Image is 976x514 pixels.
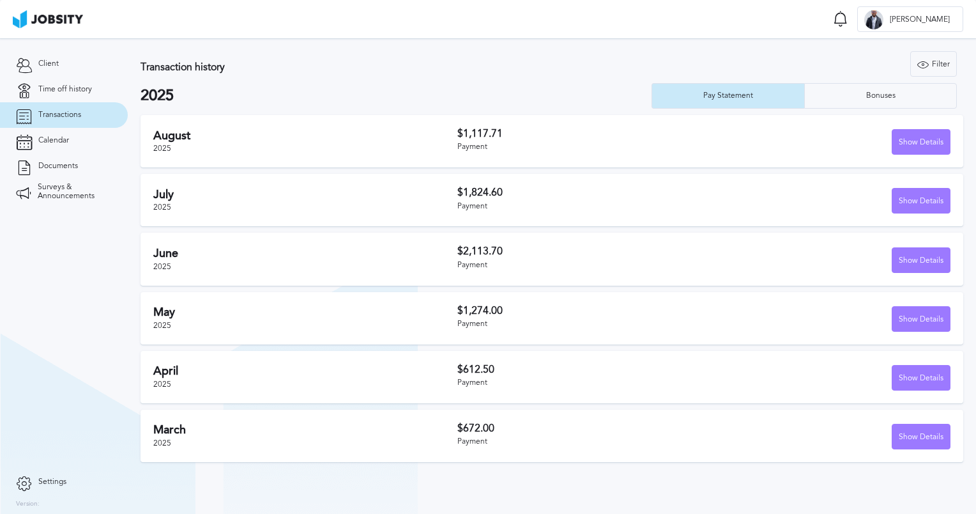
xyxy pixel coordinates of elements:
div: Payment [457,378,704,387]
span: 2025 [153,203,171,212]
h3: $1,824.60 [457,187,704,198]
button: Show Details [892,365,950,391]
div: A [864,10,883,29]
div: Payment [457,320,704,329]
div: Payment [457,143,704,152]
button: Show Details [892,306,950,332]
div: Payment [457,261,704,270]
h3: $1,117.71 [457,128,704,139]
h2: June [153,247,457,260]
span: Client [38,59,59,68]
label: Version: [16,501,40,508]
span: 2025 [153,321,171,330]
h3: $1,274.00 [457,305,704,316]
h2: May [153,306,457,319]
button: Show Details [892,424,950,449]
div: Show Details [892,130,950,155]
span: Settings [38,478,66,487]
div: Payment [457,437,704,446]
h2: August [153,129,457,143]
img: ab4bad089aa723f57921c736e9817d99.png [13,10,83,28]
span: [PERSON_NAME] [883,15,956,24]
span: 2025 [153,262,171,271]
button: Show Details [892,188,950,214]
div: Show Details [892,424,950,450]
div: Payment [457,202,704,211]
button: A[PERSON_NAME] [857,6,963,32]
button: Pay Statement [652,83,804,109]
h3: Transaction history [141,61,586,73]
span: Time off history [38,85,92,94]
span: Transactions [38,111,81,120]
button: Show Details [892,129,950,155]
h3: $2,113.70 [457,245,704,257]
span: 2025 [153,439,171,448]
span: 2025 [153,380,171,389]
span: 2025 [153,144,171,153]
h2: March [153,423,457,437]
span: Documents [38,162,78,171]
div: Show Details [892,307,950,332]
div: Show Details [892,248,950,274]
button: Bonuses [804,83,957,109]
div: Show Details [892,189,950,214]
div: Show Details [892,366,950,391]
div: Filter [911,52,956,77]
h2: 2025 [141,87,652,105]
button: Filter [910,51,957,77]
button: Show Details [892,247,950,273]
span: Calendar [38,136,69,145]
h3: $612.50 [457,364,704,375]
span: Surveys & Announcements [38,183,112,201]
h2: July [153,188,457,201]
div: Bonuses [860,91,902,100]
h2: April [153,364,457,378]
div: Pay Statement [697,91,759,100]
h3: $672.00 [457,423,704,434]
